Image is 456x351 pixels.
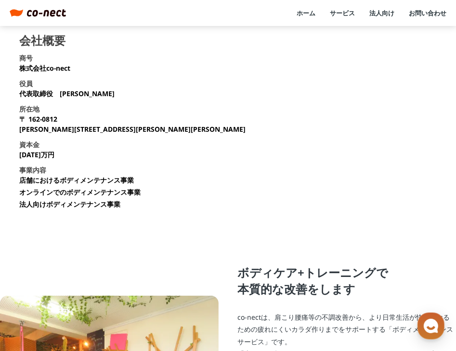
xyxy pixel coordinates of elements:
h3: 商号 [19,53,33,63]
a: ホーム [297,9,315,17]
h2: 会社概要 [19,35,65,46]
span: ホーム [25,286,42,293]
span: 迅速に返信が可能です [71,170,129,178]
img: seedling [72,84,81,93]
a: 設定 [124,271,185,295]
p: [DATE]万円 [19,150,54,160]
h3: 所在地 [19,104,39,114]
a: サービス [330,9,355,17]
h3: 資本金 [19,139,39,150]
h1: co-nect [41,12,87,25]
b: チャネルトーク [70,230,107,237]
div: ※その他、ご不明点などございましたらこちらのチャットにてお気軽にお申し付けください [36,122,157,141]
li: オンラインでのボディメンテナンス事業 [19,187,141,197]
p: 代表取締役 [PERSON_NAME] [19,88,115,99]
a: co-nect[PERSON_NAME]🌱この度は、co-nectへお越し[PERSON_NAME]、誠にありがとうございますseedlingはじめに、ご予約・お問合せの種類をご選択くださいsm... [12,52,176,138]
a: 法人向け [369,9,394,17]
p: 株式会社co-nect [19,63,70,73]
span: チャットをはじめる [56,150,121,160]
span: 24時間営業 [52,28,85,37]
a: チャネルトークを利用中 [60,230,128,238]
p: 〒 162-0812 [PERSON_NAME][STREET_ADDRESS][PERSON_NAME][PERSON_NAME] [19,114,246,134]
h3: 事業内容 [19,165,46,175]
div: co-nect[PERSON_NAME]🌱 [36,56,176,64]
span: を利用中 [70,230,128,237]
div: この度は、co-nectへお越し[PERSON_NAME]、誠にありがとうございます [36,64,157,93]
div: はじめに、ご予約・お問合せの種類をご選択ください [36,98,157,117]
span: 設定 [149,286,160,293]
li: 法人向けボディメンテナンス事業 [19,199,120,209]
a: チャット [64,271,124,295]
li: 店舗におけるボディメンテナンス事業 [19,175,134,185]
img: smile [93,108,102,117]
a: お問い合わせ [409,9,446,17]
a: ホーム [3,271,64,295]
h3: 役員 [19,78,33,88]
h2: その他の問い合わせ方法 [14,203,157,212]
a: チャットをはじめる [13,143,174,166]
span: チャット [82,286,105,294]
